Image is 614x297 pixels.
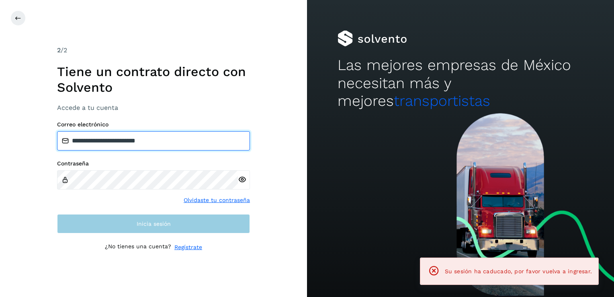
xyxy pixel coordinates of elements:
[57,45,250,55] div: /2
[174,243,202,252] a: Regístrate
[57,64,250,95] h1: Tiene un contrato directo con Solvento
[394,92,490,109] span: transportistas
[57,214,250,233] button: Inicia sesión
[338,56,583,110] h2: Las mejores empresas de México necesitan más y mejores
[445,268,592,274] span: Su sesión ha caducado, por favor vuelva a ingresar.
[137,221,171,227] span: Inicia sesión
[184,196,250,204] a: Olvidaste tu contraseña
[57,104,250,111] h3: Accede a tu cuenta
[57,46,61,54] span: 2
[105,243,171,252] p: ¿No tienes una cuenta?
[57,160,250,167] label: Contraseña
[57,121,250,128] label: Correo electrónico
